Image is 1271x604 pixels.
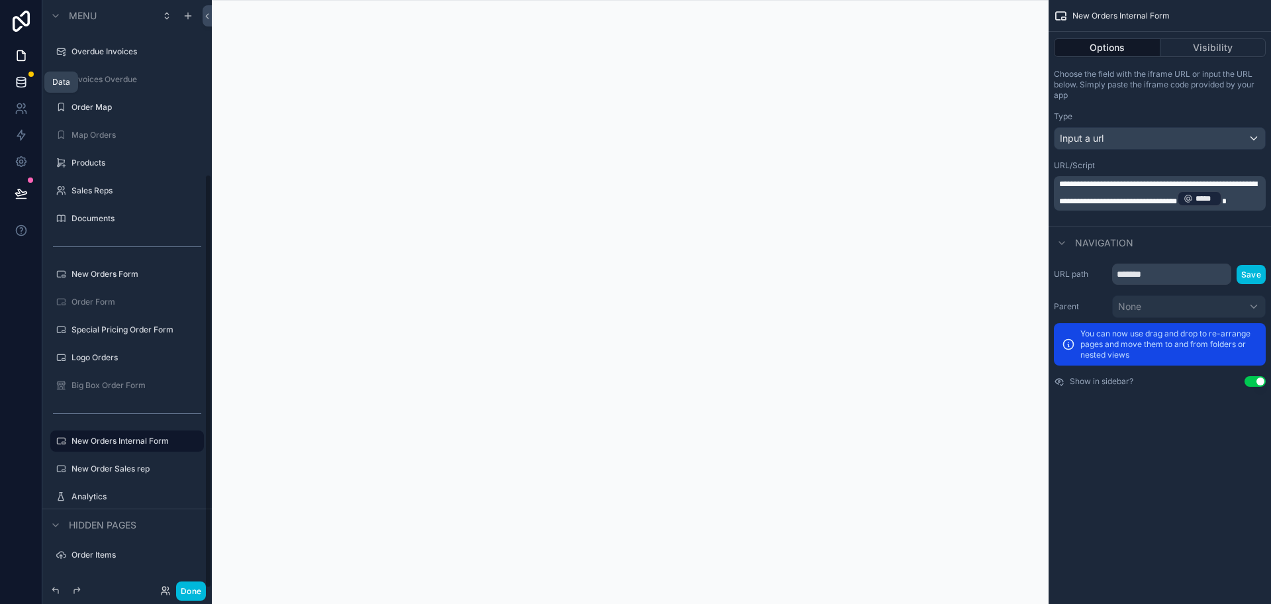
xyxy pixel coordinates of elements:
button: Save [1237,265,1266,284]
button: Visibility [1160,38,1266,57]
label: Sales Reps [71,185,196,196]
label: URL/Script [1054,160,1095,171]
label: Logo Orders [71,352,196,363]
span: New Orders Internal Form [1072,11,1170,21]
p: You can now use drag and drop to re-arrange pages and move them to and from folders or nested views [1080,328,1258,360]
label: Documents [71,213,196,224]
label: Analytics [71,491,196,502]
span: None [1118,300,1141,313]
span: Input a url [1060,132,1104,145]
label: Big Box Order Form [71,380,196,391]
label: New Orders Form [71,269,196,279]
label: Special Pricing Order Form [71,325,196,335]
label: Map Orders [71,130,196,140]
label: Order Map [71,102,196,113]
label: New Order Sales rep [71,464,196,474]
span: Navigation [1075,236,1133,250]
label: Products [71,158,196,168]
button: None [1112,295,1266,318]
p: Choose the field with the iframe URL or input the URL below. Simply paste the iframe code provide... [1054,69,1266,101]
label: URL path [1054,269,1107,279]
button: Done [176,581,206,601]
label: Invoices Overdue [71,74,196,85]
label: New Orders Internal Form [71,436,196,446]
label: Order Items [71,550,196,560]
label: Overdue Invoices [71,46,196,57]
button: Input a url [1054,127,1266,150]
button: Options [1054,38,1160,57]
div: scrollable content [1054,176,1266,211]
div: Data [52,77,70,87]
label: Parent [1054,301,1107,312]
label: Show in sidebar? [1070,376,1133,387]
span: Hidden pages [69,519,136,532]
label: Order Form [71,297,196,307]
span: Menu [69,9,97,23]
label: Type [1054,111,1072,122]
